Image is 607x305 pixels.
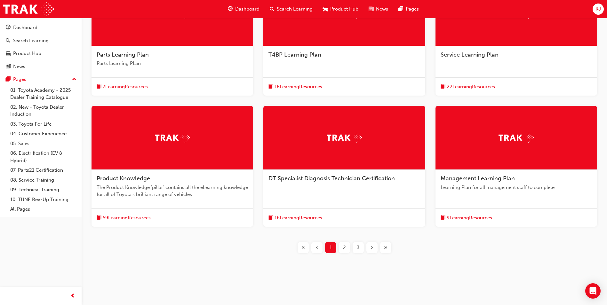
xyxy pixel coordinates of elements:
span: 7 Learning Resources [103,83,148,90]
button: book-icon59LearningResources [97,214,151,222]
button: book-icon9LearningResources [441,214,492,222]
button: book-icon18LearningResources [268,83,322,91]
button: book-icon16LearningResources [268,214,322,222]
span: Learning Plan for all management staff to complete [441,184,592,191]
img: Trak [155,133,190,143]
img: Trak [499,133,534,143]
span: book-icon [441,83,445,91]
span: News [376,5,388,13]
button: Page 3 [351,242,365,253]
span: 9 Learning Resources [447,214,492,222]
span: pages-icon [6,77,11,82]
span: 18 Learning Resources [275,83,322,90]
a: 01. Toyota Academy - 2025 Dealer Training Catalogue [8,85,79,102]
button: Page 1 [324,242,338,253]
a: TrakProduct KnowledgeThe Product Knowledge 'pillar' contains all the eLearning knowledge for all ... [92,106,253,227]
a: 03. Toyota For Life [8,119,79,129]
button: book-icon7LearningResources [97,83,148,91]
span: Search Learning [277,5,313,13]
span: search-icon [270,5,274,13]
a: car-iconProduct Hub [318,3,363,16]
span: 16 Learning Resources [275,214,322,222]
a: 10. TUNE Rev-Up Training [8,195,79,205]
span: Product Hub [330,5,358,13]
a: 09. Technical Training [8,185,79,195]
span: book-icon [268,214,273,222]
button: First page [296,242,310,253]
div: Open Intercom Messenger [585,283,601,299]
button: Pages [3,74,79,85]
a: Search Learning [3,35,79,47]
div: Pages [13,76,26,83]
a: 05. Sales [8,139,79,149]
span: ‹ [316,244,318,251]
a: 07. Parts21 Certification [8,165,79,175]
a: Dashboard [3,22,79,34]
span: › [371,244,373,251]
span: T4BP Learning Plan [268,51,321,58]
button: book-icon22LearningResources [441,83,495,91]
div: Product Hub [13,50,41,57]
span: book-icon [441,214,445,222]
span: up-icon [72,75,76,84]
a: TrakDT Specialist Diagnosis Technician Certificationbook-icon16LearningResources [263,106,425,227]
span: DT Specialist Diagnosis Technician Certification [268,175,395,182]
span: Service Learning Plan [441,51,499,58]
span: guage-icon [228,5,233,13]
a: search-iconSearch Learning [265,3,318,16]
span: book-icon [97,214,101,222]
a: 06. Electrification (EV & Hybrid) [8,148,79,165]
span: Parts Learning Plan [97,51,149,58]
span: Dashboard [235,5,260,13]
a: Product Hub [3,48,79,59]
div: Search Learning [13,37,49,44]
span: Management Learning Plan [441,175,515,182]
span: 2 [343,244,346,251]
a: news-iconNews [363,3,393,16]
span: prev-icon [70,292,75,300]
span: book-icon [97,83,101,91]
span: « [301,244,305,251]
button: Previous page [310,242,324,253]
div: Dashboard [13,24,37,31]
span: guage-icon [6,25,11,31]
span: car-icon [323,5,328,13]
a: 04. Customer Experience [8,129,79,139]
span: 59 Learning Resources [103,214,151,222]
a: All Pages [8,204,79,214]
span: » [384,244,387,251]
button: Last page [379,242,393,253]
span: news-icon [6,64,11,70]
span: car-icon [6,51,11,57]
span: pages-icon [398,5,403,13]
a: News [3,61,79,73]
img: Trak [3,2,54,16]
span: Product Knowledge [97,175,150,182]
a: pages-iconPages [393,3,424,16]
span: 1 [330,244,332,251]
span: news-icon [369,5,373,13]
span: 22 Learning Resources [447,83,495,90]
span: Parts Learning PLan [97,60,248,67]
div: News [13,63,25,70]
span: 3 [357,244,360,251]
button: KJ [593,4,604,15]
a: guage-iconDashboard [223,3,265,16]
button: DashboardSearch LearningProduct HubNews [3,20,79,74]
span: Pages [406,5,419,13]
span: The Product Knowledge 'pillar' contains all the eLearning knowledge for all of Toyota's brilliant... [97,184,248,198]
button: Page 2 [338,242,351,253]
img: Trak [327,133,362,143]
span: book-icon [268,83,273,91]
span: search-icon [6,38,10,44]
span: KJ [595,5,601,13]
a: 08. Service Training [8,175,79,185]
a: TrakManagement Learning PlanLearning Plan for all management staff to completebook-icon9LearningR... [435,106,597,227]
button: Next page [365,242,379,253]
a: 02. New - Toyota Dealer Induction [8,102,79,119]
